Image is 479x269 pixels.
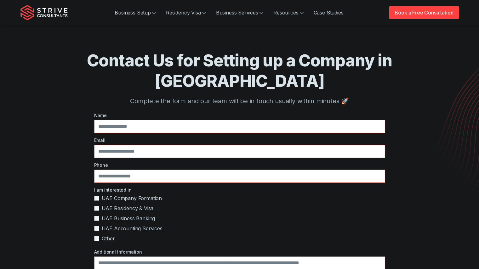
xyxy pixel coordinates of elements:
[94,216,99,221] input: UAE Business Banking
[46,50,434,91] h1: Contact Us for Setting up a Company in [GEOGRAPHIC_DATA]
[389,6,459,19] a: Book a Free Consultation
[94,187,385,193] label: I am interested in
[94,137,385,143] label: Email
[102,194,162,202] span: UAE Company Formation
[46,96,434,106] p: Complete the form and our team will be in touch usually within minutes 🚀
[94,162,385,168] label: Phone
[211,6,268,19] a: Business Services
[102,235,115,242] span: Other
[94,226,99,231] input: UAE Accounting Services
[110,6,161,19] a: Business Setup
[94,249,385,255] label: Additional Information
[94,236,99,241] input: Other
[268,6,309,19] a: Resources
[94,196,99,201] input: UAE Company Formation
[161,6,211,19] a: Residency Visa
[94,112,385,119] label: Name
[102,205,154,212] span: UAE Residency & Visa
[94,206,99,211] input: UAE Residency & Visa
[102,215,155,222] span: UAE Business Banking
[309,6,349,19] a: Case Studies
[102,225,163,232] span: UAE Accounting Services
[20,5,68,20] img: Strive Consultants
